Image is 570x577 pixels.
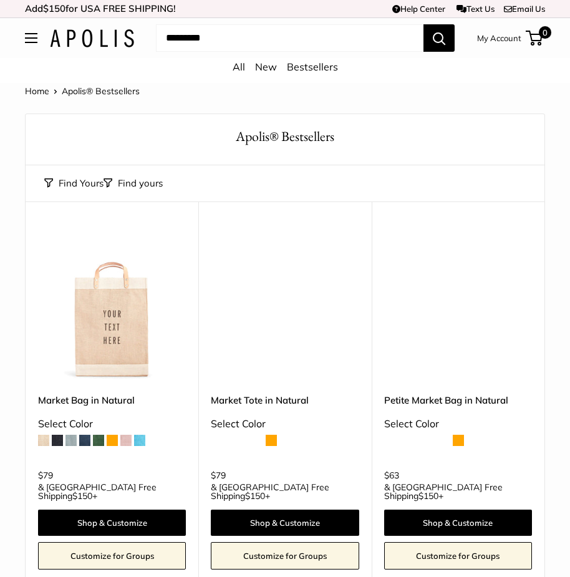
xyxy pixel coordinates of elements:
[50,29,134,47] img: Apolis
[233,61,245,73] a: All
[384,393,532,407] a: Petite Market Bag in Natural
[25,85,49,97] a: Home
[44,175,104,192] button: Find Yours
[384,233,532,381] a: Petite Market Bag in Naturaldescription_Effortless style that elevates every moment
[211,393,359,407] a: Market Tote in Natural
[43,2,65,14] span: $150
[44,127,526,146] h1: Apolis® Bestsellers
[423,24,455,52] button: Search
[211,483,359,500] span: & [GEOGRAPHIC_DATA] Free Shipping +
[38,393,186,407] a: Market Bag in Natural
[504,4,545,14] a: Email Us
[104,175,163,192] button: Filter collection
[211,510,359,536] a: Shop & Customize
[384,542,532,570] a: Customize for Groups
[38,470,53,481] span: $79
[62,85,140,97] span: Apolis® Bestsellers
[384,510,532,536] a: Shop & Customize
[211,470,226,481] span: $79
[287,61,338,73] a: Bestsellers
[384,483,532,500] span: & [GEOGRAPHIC_DATA] Free Shipping +
[384,470,399,481] span: $63
[255,61,277,73] a: New
[156,24,423,52] input: Search...
[418,490,438,502] span: $150
[38,510,186,536] a: Shop & Customize
[211,542,359,570] a: Customize for Groups
[477,31,521,46] a: My Account
[211,233,359,381] a: description_Make it yours with custom printed text.description_The Original Market bag in its 4 n...
[211,415,359,434] div: Select Color
[392,4,445,14] a: Help Center
[25,33,37,43] button: Open menu
[245,490,265,502] span: $150
[38,233,186,381] img: Market Bag in Natural
[72,490,92,502] span: $150
[539,26,551,39] span: 0
[456,4,495,14] a: Text Us
[25,83,140,99] nav: Breadcrumb
[527,31,543,46] a: 0
[38,483,186,500] span: & [GEOGRAPHIC_DATA] Free Shipping +
[38,233,186,381] a: Market Bag in NaturalMarket Bag in Natural
[38,542,186,570] a: Customize for Groups
[38,415,186,434] div: Select Color
[384,415,532,434] div: Select Color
